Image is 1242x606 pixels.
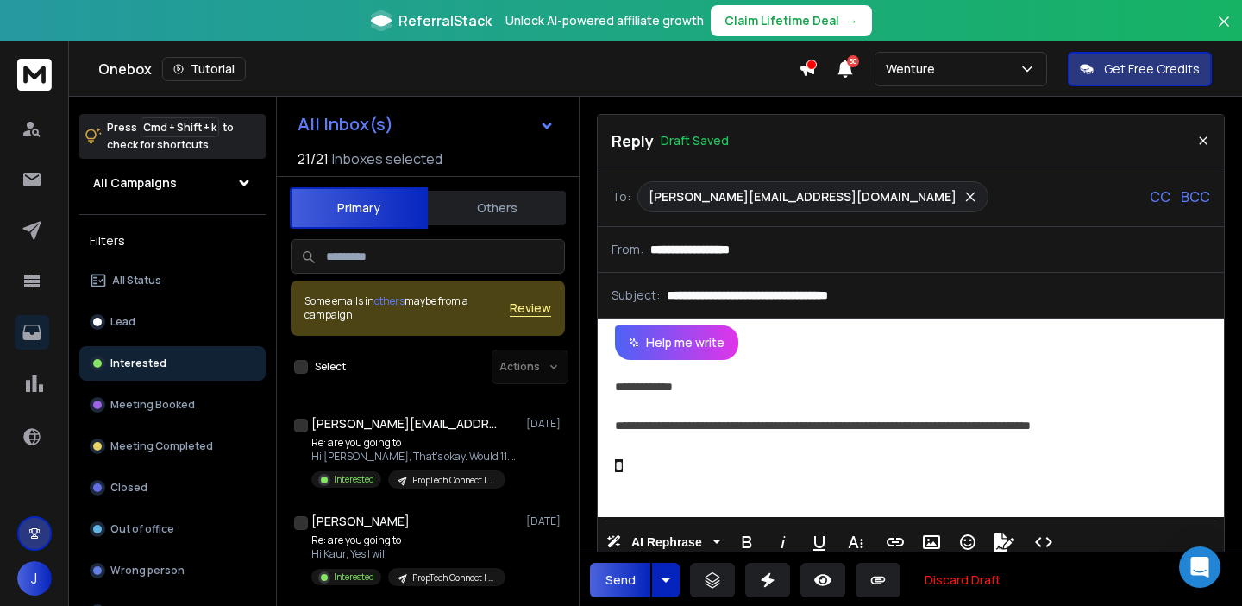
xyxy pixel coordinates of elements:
p: Lead [110,315,135,329]
button: Italic (⌘I) [767,525,800,559]
button: Emoticons [951,525,984,559]
button: All Inbox(s) [284,107,568,142]
button: All Campaigns [79,166,266,200]
button: Closed [79,470,266,505]
button: Others [428,189,566,227]
p: Out of office [110,522,174,536]
span: Cmd + Shift + k [141,117,219,137]
button: Review [510,300,551,317]
span: AI Rephrase [628,535,706,550]
button: Send [590,563,650,597]
button: Out of office [79,512,266,546]
button: Bold (⌘B) [731,525,763,559]
p: Meeting Booked [110,398,195,412]
h1: All Inbox(s) [298,116,393,133]
p: Interested [110,357,166,370]
p: Press to check for shortcuts. [107,119,234,154]
p: Interested [334,473,374,486]
p: [DATE] [526,417,565,431]
span: 21 / 21 [298,148,329,169]
p: Wrong person [110,564,185,578]
span: others [374,294,405,308]
p: Unlock AI-powered affiliate growth [505,12,704,29]
div: Some emails in maybe from a campaign [304,294,510,322]
button: Primary [290,187,428,229]
p: Meeting Completed [110,439,213,453]
label: Select [315,360,346,374]
h3: Filters [79,229,266,253]
p: Re: are you going to [311,436,518,450]
span: → [846,12,858,29]
p: To: [612,188,630,205]
button: Wrong person [79,553,266,588]
h3: Inboxes selected [332,148,442,169]
button: Code View [1027,525,1060,559]
p: [DATE] [526,514,565,528]
p: Hi Kaur, Yes I will [311,547,505,561]
p: Closed [110,481,147,495]
button: AI Rephrase [603,525,724,559]
p: Re: are you going to [311,533,505,547]
button: Meeting Booked [79,388,266,422]
p: CC [1150,186,1170,207]
button: More Text [839,525,872,559]
button: All Status [79,263,266,298]
button: Underline (⌘U) [803,525,836,559]
button: Meeting Completed [79,429,266,464]
button: J [17,561,52,596]
p: Wenture [886,60,942,78]
h1: [PERSON_NAME] [311,513,410,530]
p: Subject: [612,287,660,304]
div: Open Intercom Messenger [1179,546,1220,588]
p: Interested [334,571,374,584]
div: Onebox [98,57,799,81]
p: Reply [612,129,654,153]
span: ReferralStack [398,10,492,31]
button: Help me write [615,325,738,360]
p: All Status [112,274,161,287]
p: PropTech Connect Invites v2 | Real Estate, [GEOGRAPHIC_DATA] | [DATE] [412,474,495,487]
span: 50 [847,55,859,67]
button: Close banner [1213,10,1235,52]
p: [PERSON_NAME][EMAIL_ADDRESS][DOMAIN_NAME] [649,188,957,205]
button: Insert Image (⌘P) [915,525,948,559]
button: Get Free Credits [1068,52,1212,86]
button: Lead [79,305,266,339]
p: From: [612,241,643,258]
button: Claim Lifetime Deal→ [711,5,872,36]
button: Tutorial [162,57,246,81]
button: Signature [988,525,1020,559]
p: PropTech Connect | Attendees | [DATE] [412,571,495,584]
p: BCC [1181,186,1210,207]
button: Discard Draft [911,563,1014,597]
p: Draft Saved [661,132,729,149]
p: Hi [PERSON_NAME], That's okay. Would 11.30am [311,450,518,464]
h1: All Campaigns [93,174,177,192]
p: Get Free Credits [1104,60,1200,78]
button: Insert Link (⌘K) [879,525,912,559]
button: Interested [79,346,266,381]
h1: [PERSON_NAME][EMAIL_ADDRESS][DOMAIN_NAME] [311,415,501,432]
